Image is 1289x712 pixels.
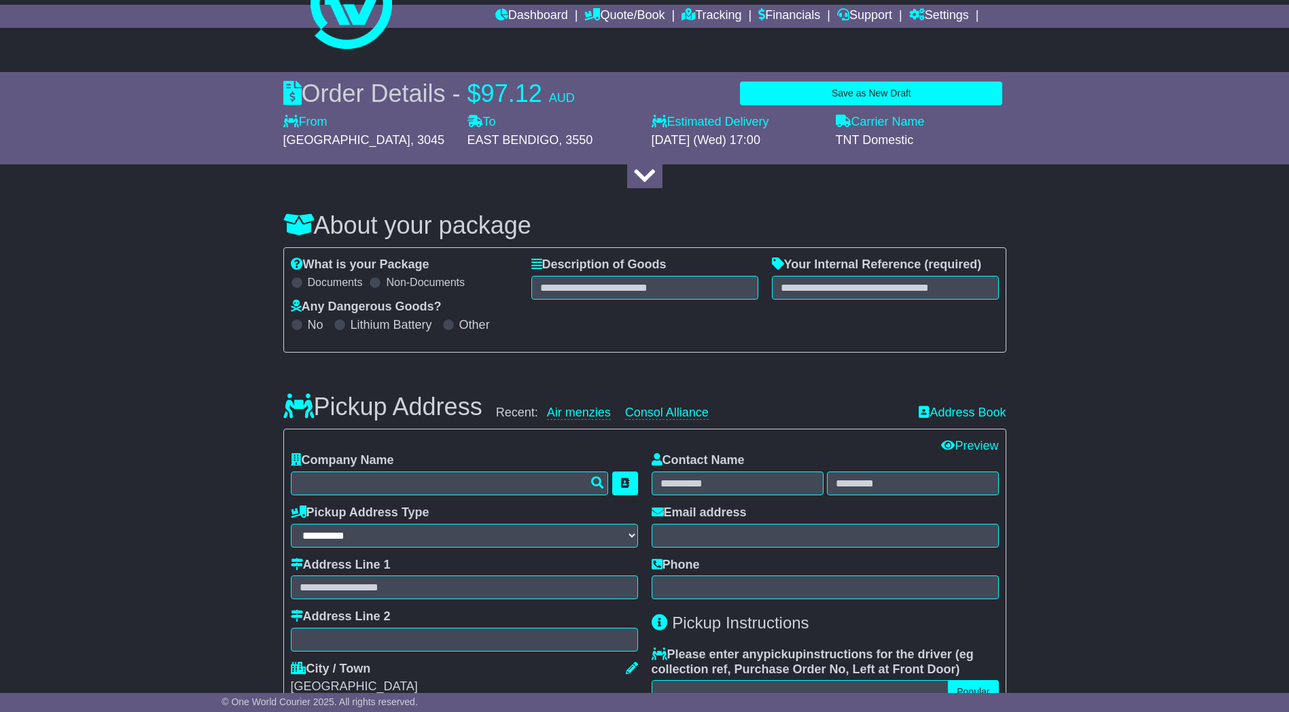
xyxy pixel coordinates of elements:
[909,5,969,28] a: Settings
[772,257,982,272] label: Your Internal Reference (required)
[283,393,482,421] h3: Pickup Address
[351,318,432,333] label: Lithium Battery
[291,558,391,573] label: Address Line 1
[652,133,822,148] div: [DATE] (Wed) 17:00
[495,5,568,28] a: Dashboard
[467,79,481,107] span: $
[496,406,906,421] div: Recent:
[682,5,741,28] a: Tracking
[625,406,709,420] a: Consol Alliance
[459,318,490,333] label: Other
[531,257,667,272] label: Description of Goods
[837,5,892,28] a: Support
[481,79,542,107] span: 97.12
[386,276,465,289] label: Non-Documents
[283,115,328,130] label: From
[291,505,429,520] label: Pickup Address Type
[291,679,638,694] div: [GEOGRAPHIC_DATA]
[764,647,803,661] span: pickup
[652,647,974,676] span: eg collection ref, Purchase Order No, Left at Front Door
[283,79,575,108] div: Order Details -
[308,276,363,289] label: Documents
[291,257,429,272] label: What is your Package
[291,609,391,624] label: Address Line 2
[222,696,418,707] span: © One World Courier 2025. All rights reserved.
[652,115,822,130] label: Estimated Delivery
[672,613,809,632] span: Pickup Instructions
[836,133,1006,148] div: TNT Domestic
[549,91,575,105] span: AUD
[467,115,496,130] label: To
[948,680,998,704] button: Popular
[652,505,747,520] label: Email address
[308,318,323,333] label: No
[758,5,820,28] a: Financials
[283,133,410,147] span: [GEOGRAPHIC_DATA]
[291,300,442,315] label: Any Dangerous Goods?
[559,133,593,147] span: , 3550
[291,662,371,677] label: City / Town
[941,439,998,452] a: Preview
[467,133,559,147] span: EAST BENDIGO
[584,5,665,28] a: Quote/Book
[652,647,999,677] label: Please enter any instructions for the driver ( )
[919,406,1006,421] a: Address Book
[547,406,611,420] a: Air menzies
[410,133,444,147] span: , 3045
[836,115,925,130] label: Carrier Name
[740,82,1002,105] button: Save as New Draft
[283,212,1006,239] h3: About your package
[652,453,745,468] label: Contact Name
[652,558,700,573] label: Phone
[291,453,394,468] label: Company Name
